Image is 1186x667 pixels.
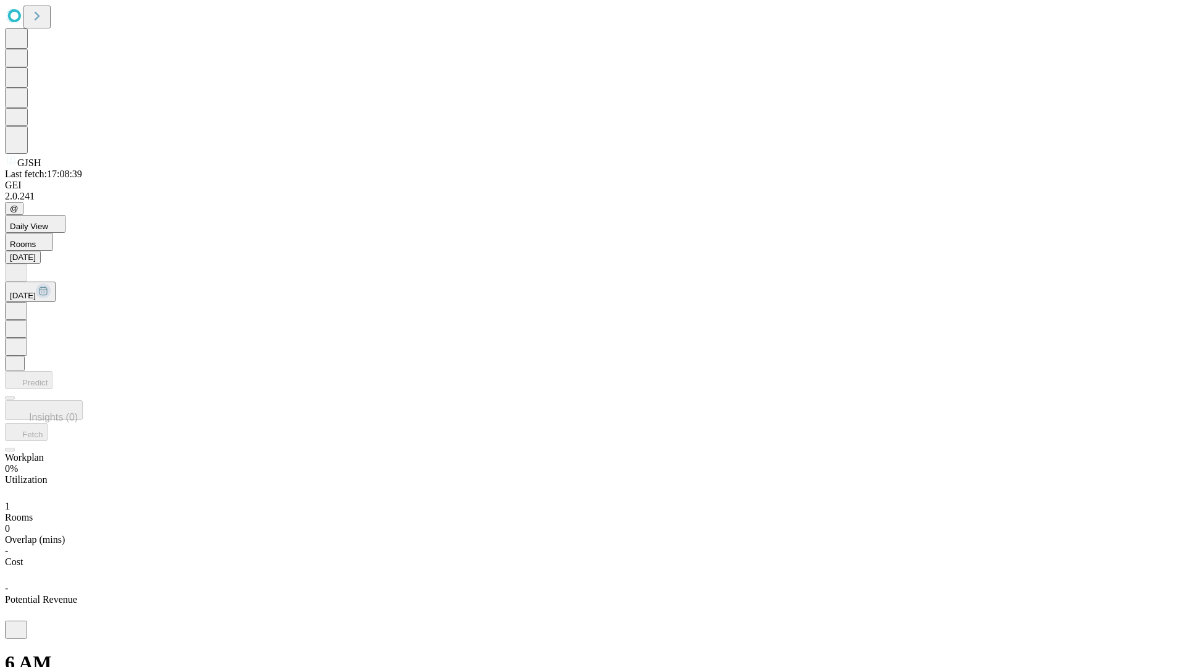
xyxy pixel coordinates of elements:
button: @ [5,202,23,215]
span: 0 [5,523,10,534]
span: - [5,583,8,594]
span: Overlap (mins) [5,534,65,545]
span: Rooms [10,240,36,249]
div: GEI [5,180,1181,191]
span: 1 [5,501,10,511]
button: Predict [5,371,53,389]
span: - [5,545,8,556]
span: 0% [5,463,18,474]
button: Fetch [5,423,48,441]
button: Insights (0) [5,400,83,420]
span: Insights (0) [29,412,78,422]
span: Utilization [5,474,47,485]
button: Daily View [5,215,65,233]
button: [DATE] [5,251,41,264]
span: @ [10,204,19,213]
span: Cost [5,556,23,567]
span: Workplan [5,452,44,463]
span: Rooms [5,512,33,522]
span: Last fetch: 17:08:39 [5,169,82,179]
span: Daily View [10,222,48,231]
button: Rooms [5,233,53,251]
div: 2.0.241 [5,191,1181,202]
span: Potential Revenue [5,594,77,605]
span: [DATE] [10,291,36,300]
button: [DATE] [5,282,56,302]
span: GJSH [17,157,41,168]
